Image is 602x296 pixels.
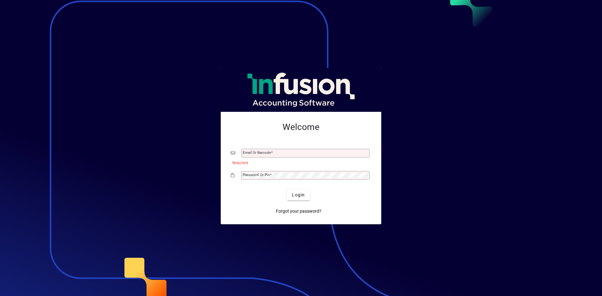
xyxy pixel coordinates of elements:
[243,173,270,177] mat-label: Password or Pin
[232,159,366,166] mat-error: Required
[276,208,321,215] span: Forgot your password?
[231,122,371,132] h2: Welcome
[287,189,310,200] button: Login
[292,192,305,198] span: Login
[243,150,271,155] mat-label: Email or Barcode
[273,205,324,217] a: Forgot your password?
